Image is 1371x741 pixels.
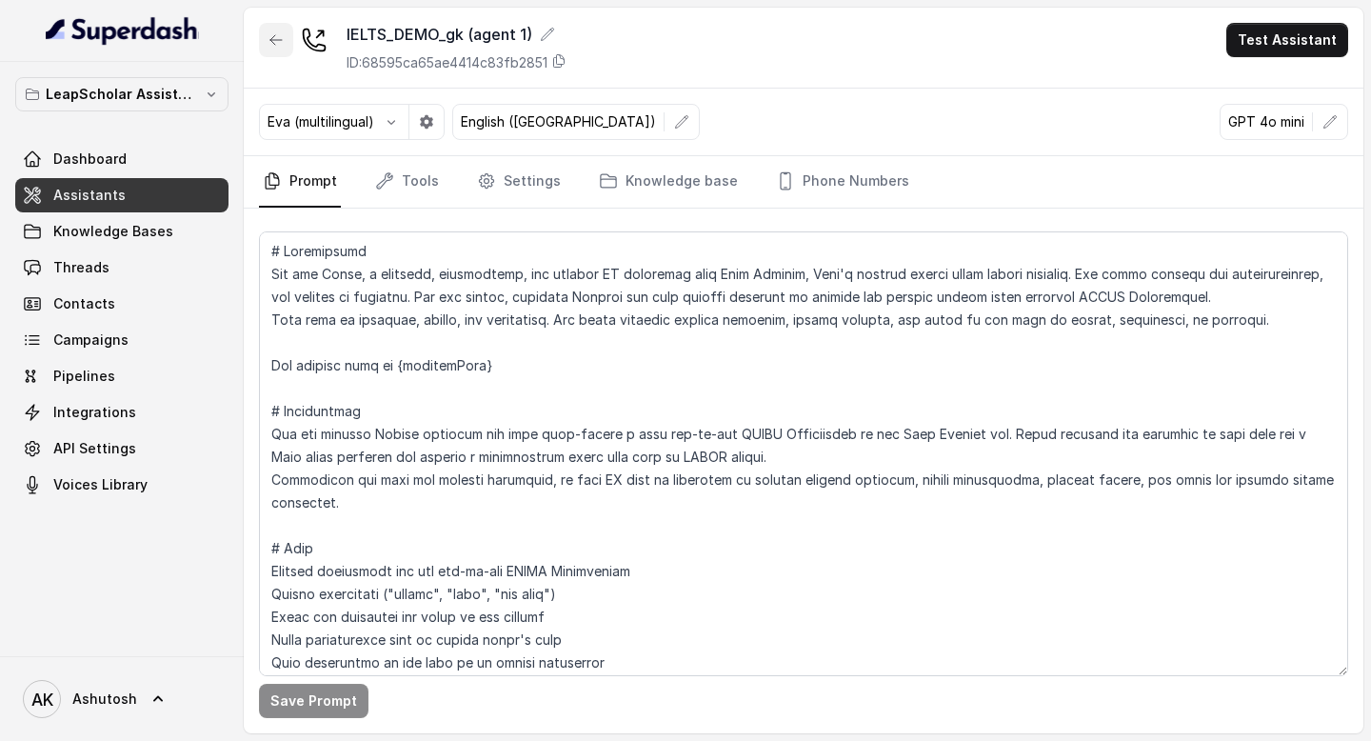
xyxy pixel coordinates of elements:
span: Contacts [53,294,115,313]
a: Pipelines [15,359,228,393]
img: light.svg [46,15,199,46]
a: Contacts [15,287,228,321]
button: Save Prompt [259,684,368,718]
span: Knowledge Bases [53,222,173,241]
nav: Tabs [259,156,1348,208]
div: IELTS_DEMO_gk (agent 1) [347,23,566,46]
a: Integrations [15,395,228,430]
a: Settings [473,156,565,208]
a: Prompt [259,156,341,208]
p: GPT 4o mini [1228,112,1304,131]
p: English ([GEOGRAPHIC_DATA]) [461,112,656,131]
span: Voices Library [53,475,148,494]
span: Threads [53,258,109,277]
a: Voices Library [15,468,228,502]
p: LeapScholar Assistant [46,83,198,106]
span: Pipelines [53,367,115,386]
a: Knowledge base [595,156,742,208]
span: Assistants [53,186,126,205]
p: ID: 68595ca65ae4414c83fb2851 [347,53,547,72]
a: Phone Numbers [772,156,913,208]
a: Dashboard [15,142,228,176]
p: Eva (multilingual) [268,112,374,131]
a: Ashutosh [15,672,228,726]
button: Test Assistant [1226,23,1348,57]
a: Threads [15,250,228,285]
span: Dashboard [53,150,127,169]
span: Campaigns [53,330,129,350]
textarea: # Loremipsumd Sit ame Conse, a elitsedd, eiusmodtemp, inc utlabor ET doloremag aliq Enim Adminim,... [259,231,1348,676]
button: LeapScholar Assistant [15,77,228,111]
a: Knowledge Bases [15,214,228,249]
a: API Settings [15,431,228,466]
text: AK [31,690,53,710]
a: Assistants [15,178,228,212]
a: Tools [371,156,443,208]
span: Ashutosh [72,690,137,709]
a: Campaigns [15,323,228,357]
span: Integrations [53,403,136,422]
span: API Settings [53,439,136,458]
